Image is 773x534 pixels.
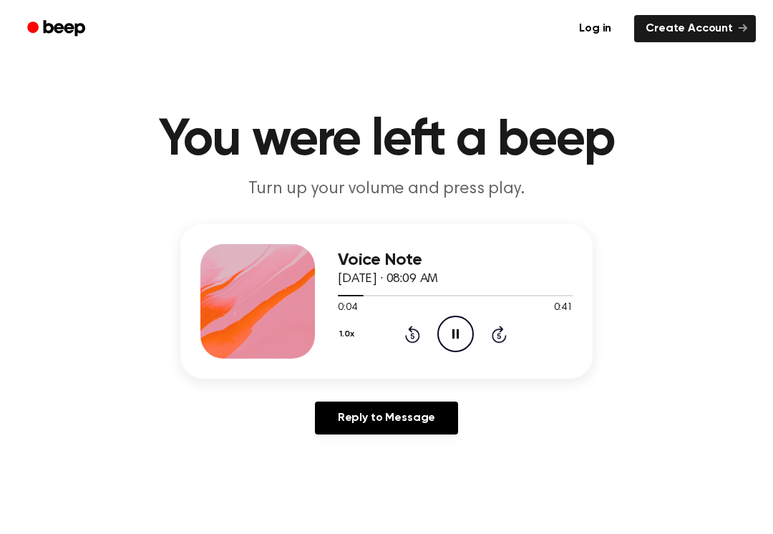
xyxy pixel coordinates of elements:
[17,15,98,43] a: Beep
[315,402,458,435] a: Reply to Message
[634,15,756,42] a: Create Account
[565,12,626,45] a: Log in
[338,251,573,270] h3: Voice Note
[112,178,661,201] p: Turn up your volume and press play.
[338,322,359,346] button: 1.0x
[554,301,573,316] span: 0:41
[20,115,753,166] h1: You were left a beep
[338,273,438,286] span: [DATE] · 08:09 AM
[338,301,356,316] span: 0:04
